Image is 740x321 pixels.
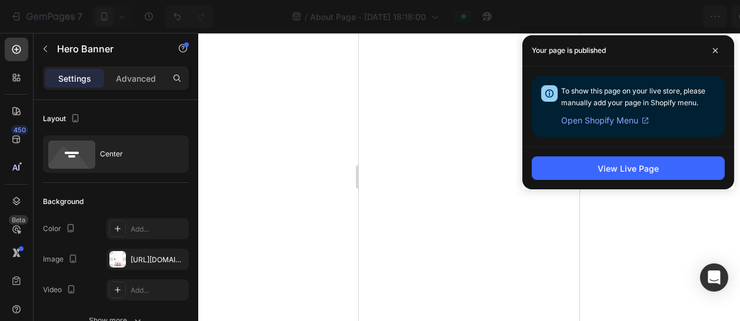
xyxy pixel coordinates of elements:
div: [URL][DOMAIN_NAME] [131,255,186,265]
div: Video [43,282,78,298]
div: Add... [131,224,186,235]
button: 7 [5,5,88,28]
div: Publish [672,11,701,23]
button: Publish [662,5,711,28]
span: / [305,11,308,23]
p: Your page is published [532,45,606,56]
p: Advanced [116,72,156,85]
div: Color [43,221,78,237]
p: Hero Banner [57,42,157,56]
span: To show this page on your live store, please manually add your page in Shopify menu. [561,86,705,107]
div: Add... [131,285,186,296]
button: View Live Page [532,156,725,180]
div: Center [100,141,172,168]
div: Open Intercom Messenger [700,263,728,292]
p: Settings [58,72,91,85]
span: Save [628,12,648,22]
iframe: Design area [359,33,579,321]
button: Save [618,5,657,28]
p: 7 [77,9,82,24]
div: View Live Page [598,162,659,175]
div: Undo/Redo [165,5,213,28]
div: Layout [43,111,82,127]
span: About Page - [DATE] 18:18:00 [310,11,426,23]
div: 450 [11,125,28,135]
div: Background [43,196,84,207]
div: Image [43,252,80,267]
span: Open Shopify Menu [561,113,638,128]
div: Beta [9,215,28,225]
